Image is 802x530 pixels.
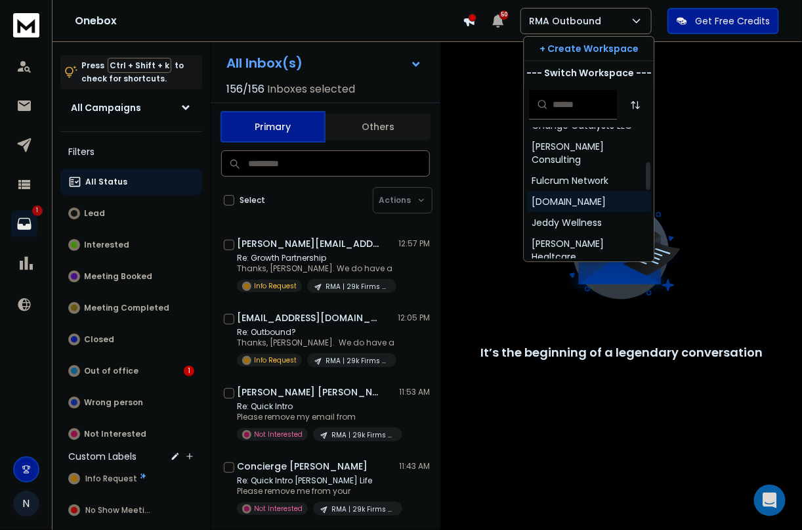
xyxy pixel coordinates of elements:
[667,8,779,34] button: Get Free Credits
[60,389,202,416] button: Wrong person
[32,206,43,216] p: 1
[84,429,146,439] p: Not Interested
[216,50,433,76] button: All Inbox(s)
[85,474,137,484] span: Info Request
[237,486,394,497] p: Please remove me from your
[226,81,264,97] span: 156 / 156
[237,460,368,473] h1: Concierge [PERSON_NAME]
[84,303,169,313] p: Meeting Completed
[226,56,303,70] h1: All Inbox(s)
[13,13,39,37] img: logo
[240,195,265,206] label: Select
[398,238,430,249] p: 12:57 PM
[237,327,394,338] p: Re: Outbound?
[237,338,394,348] p: Thanks, [PERSON_NAME]. We do have a
[60,200,202,227] button: Lead
[499,11,509,20] span: 50
[532,216,602,229] div: Jeddy Wellness
[75,13,463,29] h1: Onebox
[71,101,141,114] h1: All Campaigns
[11,211,37,237] a: 1
[529,14,606,28] p: RMA Outbound
[398,313,430,323] p: 12:05 PM
[237,412,394,422] p: Please remove my email from
[237,263,394,274] p: Thanks, [PERSON_NAME]. We do have a
[539,42,639,55] p: + Create Workspace
[60,295,202,321] button: Meeting Completed
[237,386,381,399] h1: [PERSON_NAME] [PERSON_NAME]
[60,169,202,195] button: All Status
[331,504,394,514] p: RMA | 29k Firms (General Team Info)
[399,461,430,472] p: 11:43 AM
[399,387,430,397] p: 11:53 AM
[85,177,127,187] p: All Status
[326,282,389,292] p: RMA | 29k Firms (General Team Info)
[84,366,138,376] p: Out of office
[754,485,786,516] div: Open Intercom Messenger
[184,366,194,376] div: 1
[237,311,381,324] h1: [EMAIL_ADDRESS][DOMAIN_NAME]
[60,95,202,121] button: All Campaigns
[532,237,646,263] div: [PERSON_NAME] Healtcare
[84,397,143,408] p: Wrong person
[81,59,184,85] p: Press to check for shortcuts.
[623,92,649,118] button: Sort by Sort A-Z
[221,111,326,143] button: Primary
[254,355,297,365] p: Info Request
[85,505,154,516] span: No Show Meeting
[695,14,770,28] p: Get Free Credits
[13,491,39,517] button: N
[84,208,105,219] p: Lead
[526,66,652,79] p: --- Switch Workspace ---
[237,237,381,250] h1: [PERSON_NAME][EMAIL_ADDRESS][DOMAIN_NAME]
[237,253,394,263] p: Re: Growth Partnership
[254,504,303,514] p: Not Interested
[60,232,202,258] button: Interested
[524,37,654,60] button: + Create Workspace
[68,450,137,463] h3: Custom Labels
[267,81,355,97] h3: Inboxes selected
[60,466,202,492] button: Info Request
[237,401,394,412] p: Re: Quick Intro
[480,343,763,362] p: It’s the beginning of a legendary conversation
[60,143,202,161] h3: Filters
[60,358,202,384] button: Out of office1
[84,334,114,345] p: Closed
[108,58,171,73] span: Ctrl + Shift + k
[532,195,606,208] div: [DOMAIN_NAME]
[326,112,431,141] button: Others
[60,497,202,523] button: No Show Meeting
[60,326,202,353] button: Closed
[60,263,202,290] button: Meeting Booked
[326,356,389,366] p: RMA | 29k Firms (General Team Info)
[84,271,152,282] p: Meeting Booked
[331,430,394,440] p: RMA | 29k Firms (General Team Info)
[237,475,394,486] p: Re: Quick Intro [PERSON_NAME] Life
[254,281,297,291] p: Info Request
[532,140,646,166] div: [PERSON_NAME] Consulting
[254,430,303,439] p: Not Interested
[60,421,202,447] button: Not Interested
[84,240,129,250] p: Interested
[532,174,609,187] div: Fulcrum Network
